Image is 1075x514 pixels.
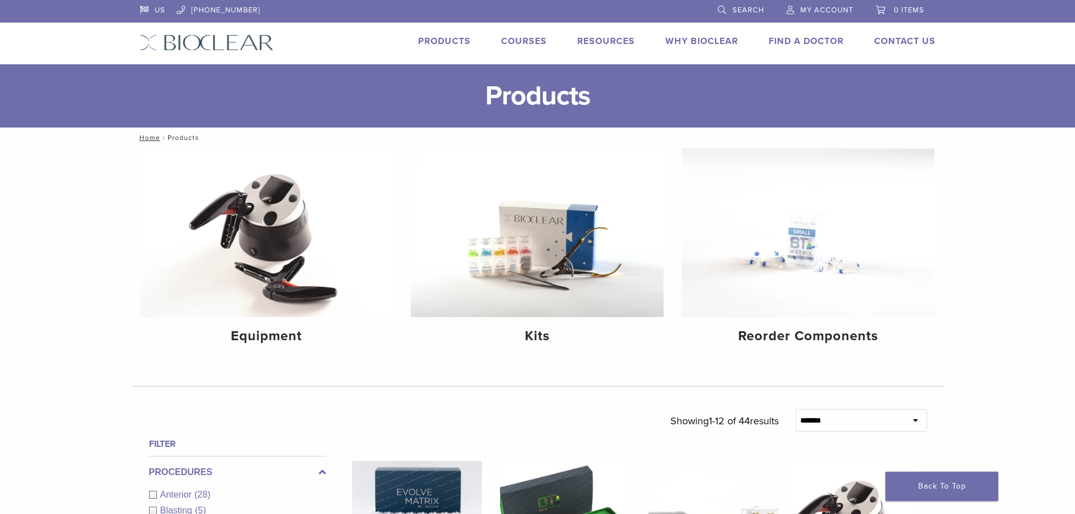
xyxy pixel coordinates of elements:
[894,6,924,15] span: 0 items
[501,36,547,47] a: Courses
[149,465,326,479] label: Procedures
[769,36,844,47] a: Find A Doctor
[732,6,764,15] span: Search
[160,135,168,140] span: /
[682,148,934,317] img: Reorder Components
[885,472,998,501] a: Back To Top
[670,409,779,433] p: Showing results
[140,34,274,51] img: Bioclear
[160,490,195,499] span: Anterior
[691,326,925,346] h4: Reorder Components
[195,490,210,499] span: (28)
[709,415,750,427] span: 1-12 of 44
[150,326,384,346] h4: Equipment
[411,148,664,317] img: Kits
[682,148,934,354] a: Reorder Components
[665,36,738,47] a: Why Bioclear
[141,148,393,354] a: Equipment
[131,128,944,148] nav: Products
[136,134,160,142] a: Home
[418,36,471,47] a: Products
[800,6,853,15] span: My Account
[149,437,326,451] h4: Filter
[874,36,936,47] a: Contact Us
[141,148,393,317] img: Equipment
[411,148,664,354] a: Kits
[577,36,635,47] a: Resources
[420,326,655,346] h4: Kits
